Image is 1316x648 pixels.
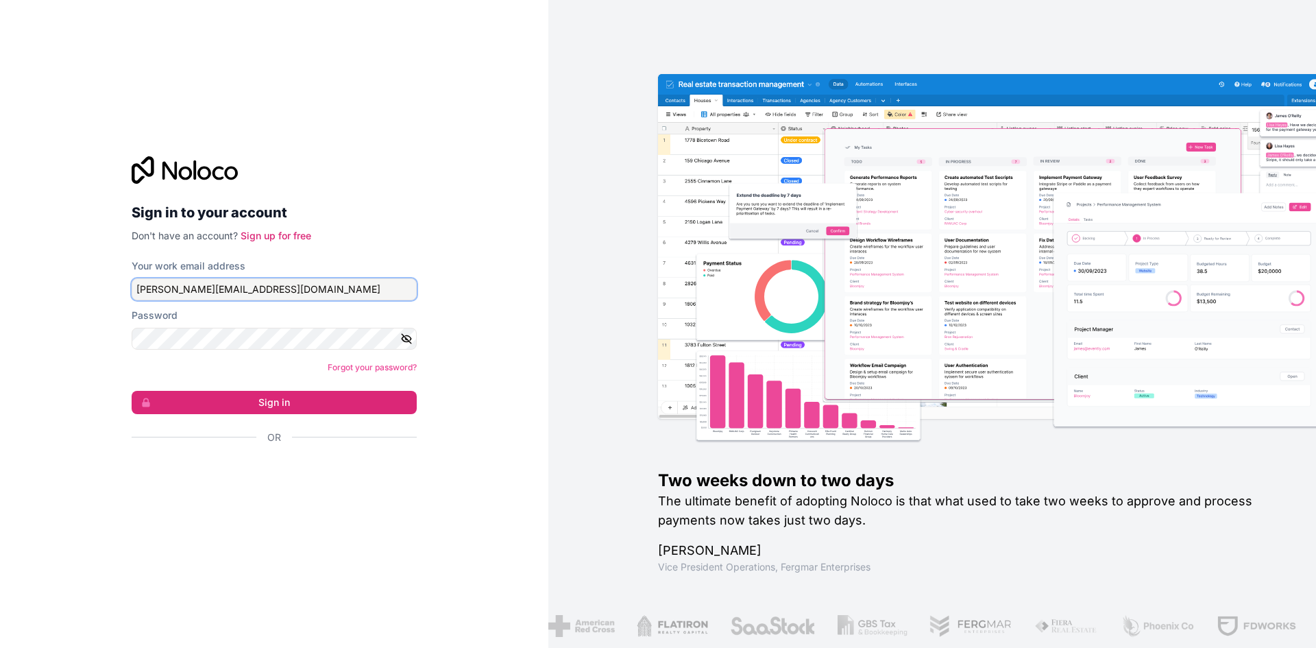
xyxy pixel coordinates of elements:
h2: Sign in to your account [132,200,417,225]
img: /assets/fiera-fwj2N5v4.png [1034,615,1099,637]
img: /assets/saastock-C6Zbiodz.png [729,615,816,637]
iframe: Sign in with Google Button [125,459,413,490]
a: Forgot your password? [328,362,417,372]
span: Don't have an account? [132,230,238,241]
h2: The ultimate benefit of adopting Noloco is that what used to take two weeks to approve and proces... [658,492,1272,530]
h1: Vice President Operations , Fergmar Enterprises [658,560,1272,574]
img: /assets/gbstax-C-GtDUiK.png [837,615,907,637]
label: Your work email address [132,259,245,273]
img: /assets/american-red-cross-BAupjrZR.png [548,615,614,637]
label: Password [132,309,178,322]
img: /assets/fergmar-CudnrXN5.png [929,615,1012,637]
button: Sign in [132,391,417,414]
span: Or [267,431,281,444]
a: Sign up for free [241,230,311,241]
h1: [PERSON_NAME] [658,541,1272,560]
img: /assets/flatiron-C8eUkumj.png [636,615,707,637]
img: /assets/phoenix-BREaitsQ.png [1120,615,1194,637]
h1: Two weeks down to two days [658,470,1272,492]
input: Email address [132,278,417,300]
input: Password [132,328,417,350]
img: /assets/fdworks-Bi04fVtw.png [1216,615,1296,637]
